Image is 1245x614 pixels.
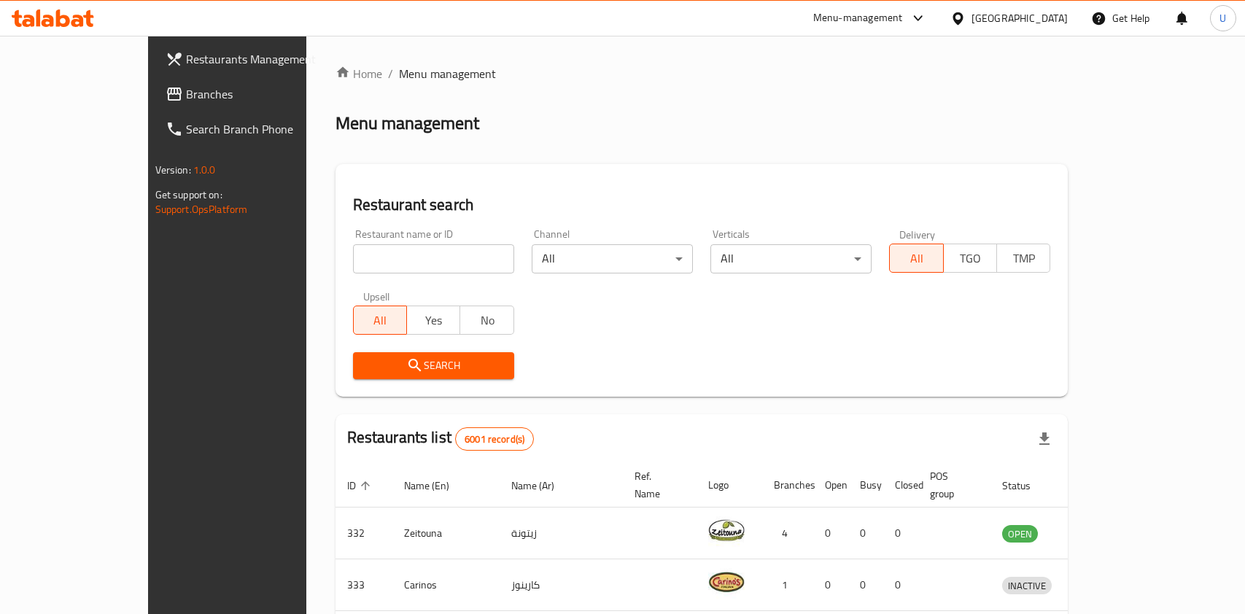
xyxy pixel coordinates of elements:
[154,42,356,77] a: Restaurants Management
[511,477,573,494] span: Name (Ar)
[155,160,191,179] span: Version:
[336,559,392,611] td: 333
[500,508,623,559] td: زيتونة
[813,463,848,508] th: Open
[1002,578,1052,594] span: INACTIVE
[950,248,991,269] span: TGO
[392,559,500,611] td: Carinos
[532,244,693,273] div: All
[186,85,344,103] span: Branches
[1219,10,1226,26] span: U
[353,194,1051,216] h2: Restaurant search
[1002,477,1050,494] span: Status
[336,112,479,135] h2: Menu management
[1002,577,1052,594] div: INACTIVE
[186,120,344,138] span: Search Branch Phone
[500,559,623,611] td: كارينوز
[154,77,356,112] a: Branches
[762,559,813,611] td: 1
[813,9,903,27] div: Menu-management
[353,244,514,273] input: Search for restaurant name or ID..
[708,564,745,600] img: Carinos
[413,310,454,331] span: Yes
[635,467,679,502] span: Ref. Name
[710,244,872,273] div: All
[155,185,222,204] span: Get support on:
[889,244,943,273] button: All
[154,112,356,147] a: Search Branch Phone
[899,229,936,239] label: Delivery
[1027,421,1062,456] div: Export file
[971,10,1068,26] div: [GEOGRAPHIC_DATA]
[896,248,937,269] span: All
[456,432,533,446] span: 6001 record(s)
[353,306,407,335] button: All
[1003,248,1044,269] span: TMP
[186,50,344,68] span: Restaurants Management
[388,65,393,82] li: /
[708,512,745,548] img: Zeitouna
[813,559,848,611] td: 0
[193,160,216,179] span: 1.0.0
[365,357,503,375] span: Search
[883,463,918,508] th: Closed
[459,306,513,335] button: No
[406,306,460,335] button: Yes
[336,65,382,82] a: Home
[883,508,918,559] td: 0
[848,463,883,508] th: Busy
[762,463,813,508] th: Branches
[697,463,762,508] th: Logo
[155,200,248,219] a: Support.OpsPlatform
[813,508,848,559] td: 0
[930,467,973,502] span: POS group
[455,427,534,451] div: Total records count
[347,427,535,451] h2: Restaurants list
[943,244,997,273] button: TGO
[848,508,883,559] td: 0
[848,559,883,611] td: 0
[883,559,918,611] td: 0
[762,508,813,559] td: 4
[399,65,496,82] span: Menu management
[996,244,1050,273] button: TMP
[353,352,514,379] button: Search
[466,310,508,331] span: No
[360,310,401,331] span: All
[404,477,468,494] span: Name (En)
[1002,525,1038,543] div: OPEN
[363,291,390,301] label: Upsell
[336,508,392,559] td: 332
[1002,526,1038,543] span: OPEN
[347,477,375,494] span: ID
[392,508,500,559] td: Zeitouna
[336,65,1068,82] nav: breadcrumb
